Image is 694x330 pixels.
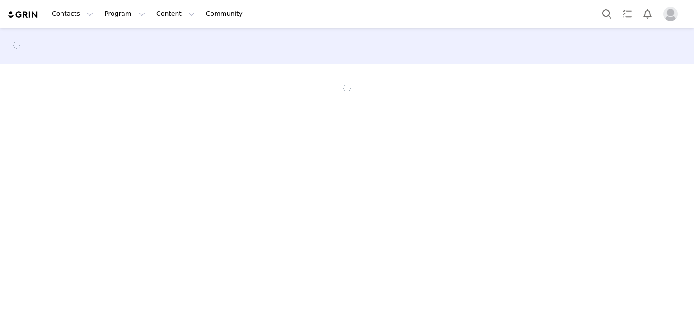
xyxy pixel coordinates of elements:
[201,4,252,24] a: Community
[7,10,39,19] img: grin logo
[99,4,150,24] button: Program
[47,4,98,24] button: Contacts
[658,7,687,21] button: Profile
[597,4,617,24] button: Search
[663,7,678,21] img: placeholder-profile.jpg
[151,4,200,24] button: Content
[638,4,657,24] button: Notifications
[617,4,637,24] a: Tasks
